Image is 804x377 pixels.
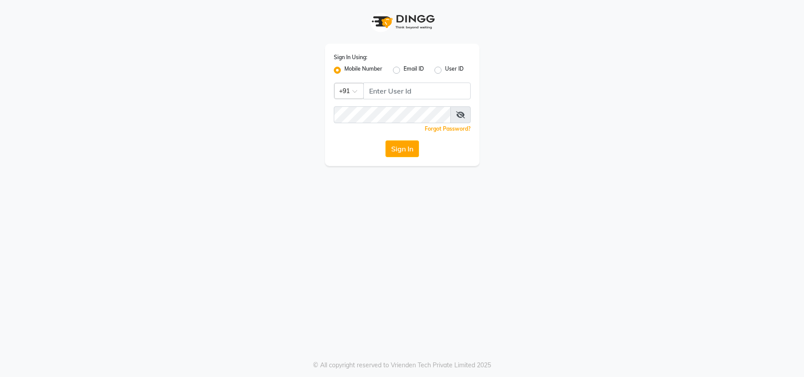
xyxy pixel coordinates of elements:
[344,65,382,75] label: Mobile Number
[363,83,471,99] input: Username
[445,65,464,75] label: User ID
[334,106,451,123] input: Username
[334,53,367,61] label: Sign In Using:
[425,125,471,132] a: Forgot Password?
[367,9,438,35] img: logo1.svg
[385,140,419,157] button: Sign In
[404,65,424,75] label: Email ID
